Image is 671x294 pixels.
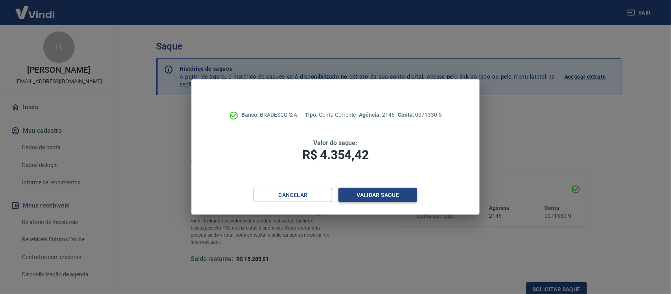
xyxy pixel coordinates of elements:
[302,147,368,162] span: R$ 4.354,42
[338,188,417,202] button: Validar saque
[359,112,382,118] span: Agência:
[305,111,356,119] p: Conta Corrente
[242,112,260,118] span: Banco:
[242,111,299,119] p: BRADESCO S.A.
[305,112,319,118] span: Tipo:
[254,188,332,202] button: Cancelar
[398,111,442,119] p: 0071330-9
[398,112,415,118] span: Conta:
[313,139,357,147] span: Valor do saque:
[359,111,395,119] p: 2146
